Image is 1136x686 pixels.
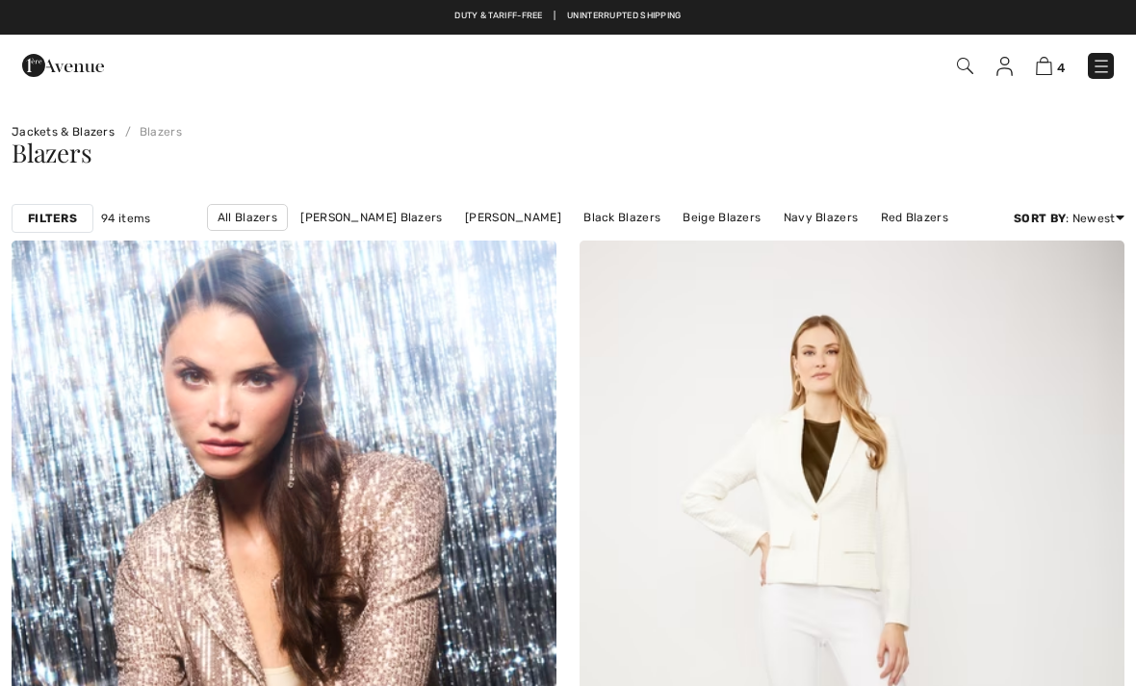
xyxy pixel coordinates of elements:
[1036,54,1065,77] a: 4
[101,210,150,227] span: 94 items
[1092,57,1111,76] img: Menu
[673,205,770,230] a: Beige Blazers
[574,205,670,230] a: Black Blazers
[12,125,115,139] a: Jackets & Blazers
[996,57,1013,76] img: My Info
[28,210,77,227] strong: Filters
[957,58,973,74] img: Search
[774,205,868,230] a: Navy Blazers
[1036,57,1052,75] img: Shopping Bag
[576,231,639,256] a: Pattern
[22,46,104,85] img: 1ère Avenue
[1014,212,1066,225] strong: Sort By
[207,204,288,231] a: All Blazers
[22,55,104,73] a: 1ère Avenue
[1014,210,1124,227] div: : Newest
[871,205,958,230] a: Red Blazers
[455,205,571,230] a: [PERSON_NAME]
[117,125,181,139] a: Blazers
[526,231,573,256] a: Solid
[12,136,91,169] span: Blazers
[1057,61,1065,75] span: 4
[291,205,452,230] a: [PERSON_NAME] Blazers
